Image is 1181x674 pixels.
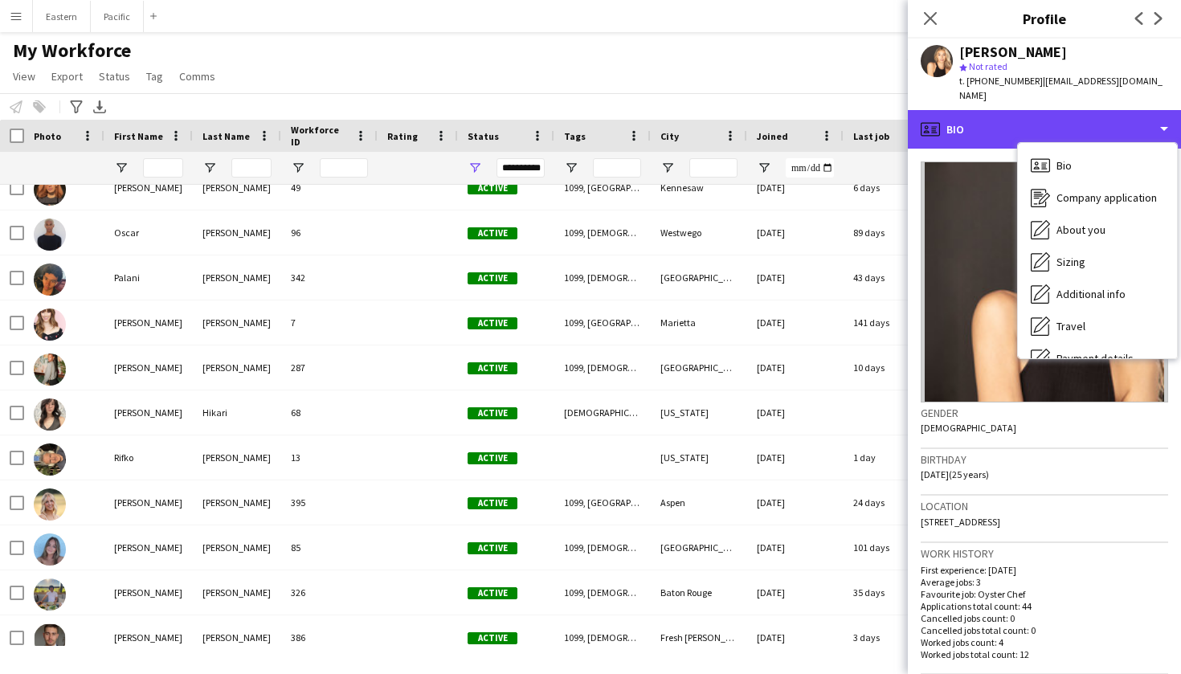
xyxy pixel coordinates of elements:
[1056,190,1157,205] span: Company application
[104,300,193,345] div: [PERSON_NAME]
[651,255,747,300] div: [GEOGRAPHIC_DATA][PERSON_NAME]
[660,130,679,142] span: City
[747,435,844,480] div: [DATE]
[844,210,940,255] div: 89 days
[921,588,1168,600] p: Favourite job: Oyster Chef
[281,210,378,255] div: 96
[1056,319,1085,333] span: Travel
[468,632,517,644] span: Active
[554,300,651,345] div: 1099, [GEOGRAPHIC_DATA], [DEMOGRAPHIC_DATA], South, Travel Team
[921,161,1168,402] img: Crew avatar or photo
[104,165,193,210] div: [PERSON_NAME]
[689,158,738,178] input: City Filter Input
[921,468,989,480] span: [DATE] (25 years)
[651,615,747,660] div: Fresh [PERSON_NAME]
[1056,255,1085,269] span: Sizing
[140,66,170,87] a: Tag
[593,158,641,178] input: Tags Filter Input
[564,130,586,142] span: Tags
[193,435,281,480] div: [PERSON_NAME]
[921,546,1168,561] h3: Work history
[660,161,675,175] button: Open Filter Menu
[34,578,66,611] img: Robert Simpson
[651,435,747,480] div: [US_STATE]
[757,130,788,142] span: Joined
[844,570,940,615] div: 35 days
[34,130,61,142] span: Photo
[281,615,378,660] div: 386
[959,75,1163,101] span: | [EMAIL_ADDRESS][DOMAIN_NAME]
[651,570,747,615] div: Baton Rouge
[104,615,193,660] div: [PERSON_NAME]
[921,499,1168,513] h3: Location
[786,158,834,178] input: Joined Filter Input
[13,69,35,84] span: View
[747,525,844,570] div: [DATE]
[281,525,378,570] div: 85
[908,110,1181,149] div: Bio
[104,255,193,300] div: Palani
[468,362,517,374] span: Active
[844,300,940,345] div: 141 days
[651,390,747,435] div: [US_STATE]
[853,130,889,142] span: Last job
[99,69,130,84] span: Status
[844,480,940,525] div: 24 days
[193,300,281,345] div: [PERSON_NAME]
[34,174,66,206] img: Olivia Richard
[179,69,215,84] span: Comms
[844,345,940,390] div: 10 days
[554,165,651,210] div: 1099, [GEOGRAPHIC_DATA], [DEMOGRAPHIC_DATA], South, Travel Team
[747,255,844,300] div: [DATE]
[1018,278,1177,310] div: Additional info
[193,570,281,615] div: [PERSON_NAME]
[281,570,378,615] div: 326
[281,165,378,210] div: 49
[45,66,89,87] a: Export
[104,435,193,480] div: Rifko
[921,636,1168,648] p: Worked jobs count: 4
[757,161,771,175] button: Open Filter Menu
[747,300,844,345] div: [DATE]
[921,452,1168,467] h3: Birthday
[91,1,144,32] button: Pacific
[13,39,131,63] span: My Workforce
[564,161,578,175] button: Open Filter Menu
[908,8,1181,29] h3: Profile
[34,263,66,296] img: Palani DeMario
[747,165,844,210] div: [DATE]
[651,345,747,390] div: [GEOGRAPHIC_DATA]
[554,570,651,615] div: 1099, [DEMOGRAPHIC_DATA], [GEOGRAPHIC_DATA], [GEOGRAPHIC_DATA]
[651,480,747,525] div: Aspen
[34,443,66,476] img: Rifko Meier
[468,407,517,419] span: Active
[554,615,651,660] div: 1099, [DEMOGRAPHIC_DATA], [US_STATE], Northeast
[747,480,844,525] div: [DATE]
[173,66,222,87] a: Comms
[921,516,1000,528] span: [STREET_ADDRESS]
[90,97,109,116] app-action-btn: Export XLSX
[202,161,217,175] button: Open Filter Menu
[34,398,66,431] img: Renee Hikari
[468,317,517,329] span: Active
[33,1,91,32] button: Eastern
[1056,223,1105,237] span: About you
[104,345,193,390] div: [PERSON_NAME]
[554,390,651,435] div: [DEMOGRAPHIC_DATA], [US_STATE], Northeast, W2
[468,227,517,239] span: Active
[747,390,844,435] div: [DATE]
[114,161,129,175] button: Open Filter Menu
[921,600,1168,612] p: Applications total count: 44
[34,533,66,566] img: Riley McDonald
[193,345,281,390] div: [PERSON_NAME]
[34,308,66,341] img: Rachel Faulkner
[554,525,651,570] div: 1099, [DEMOGRAPHIC_DATA], Northeast, [US_STATE], [GEOGRAPHIC_DATA]
[554,480,651,525] div: 1099, [GEOGRAPHIC_DATA], [DEMOGRAPHIC_DATA], [GEOGRAPHIC_DATA]
[193,525,281,570] div: [PERSON_NAME]
[143,158,183,178] input: First Name Filter Input
[291,124,349,148] span: Workforce ID
[193,210,281,255] div: [PERSON_NAME]
[1056,158,1072,173] span: Bio
[193,165,281,210] div: [PERSON_NAME]
[1018,149,1177,182] div: Bio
